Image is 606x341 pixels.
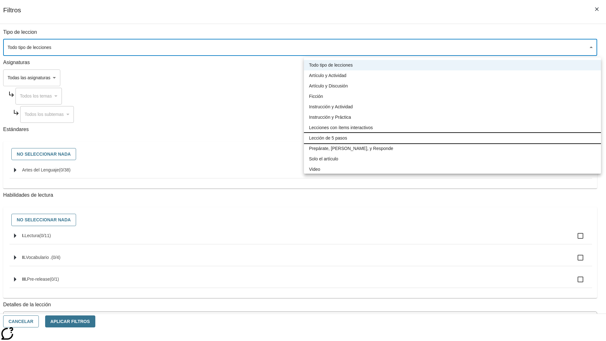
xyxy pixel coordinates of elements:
li: Prepárate, [PERSON_NAME], y Responde [304,143,601,154]
li: Artículo y Discusión [304,81,601,91]
li: Instrucción y Práctica [304,112,601,123]
li: Instrucción y Actividad [304,102,601,112]
li: Video [304,164,601,175]
li: Lecciones con ítems interactivos [304,123,601,133]
ul: Seleccione un tipo de lección [304,57,601,177]
li: Todo tipo de lecciones [304,60,601,70]
li: Ficción [304,91,601,102]
li: Artículo y Actividad [304,70,601,81]
li: Lección de 5 pasos [304,133,601,143]
li: Solo el artículo [304,154,601,164]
